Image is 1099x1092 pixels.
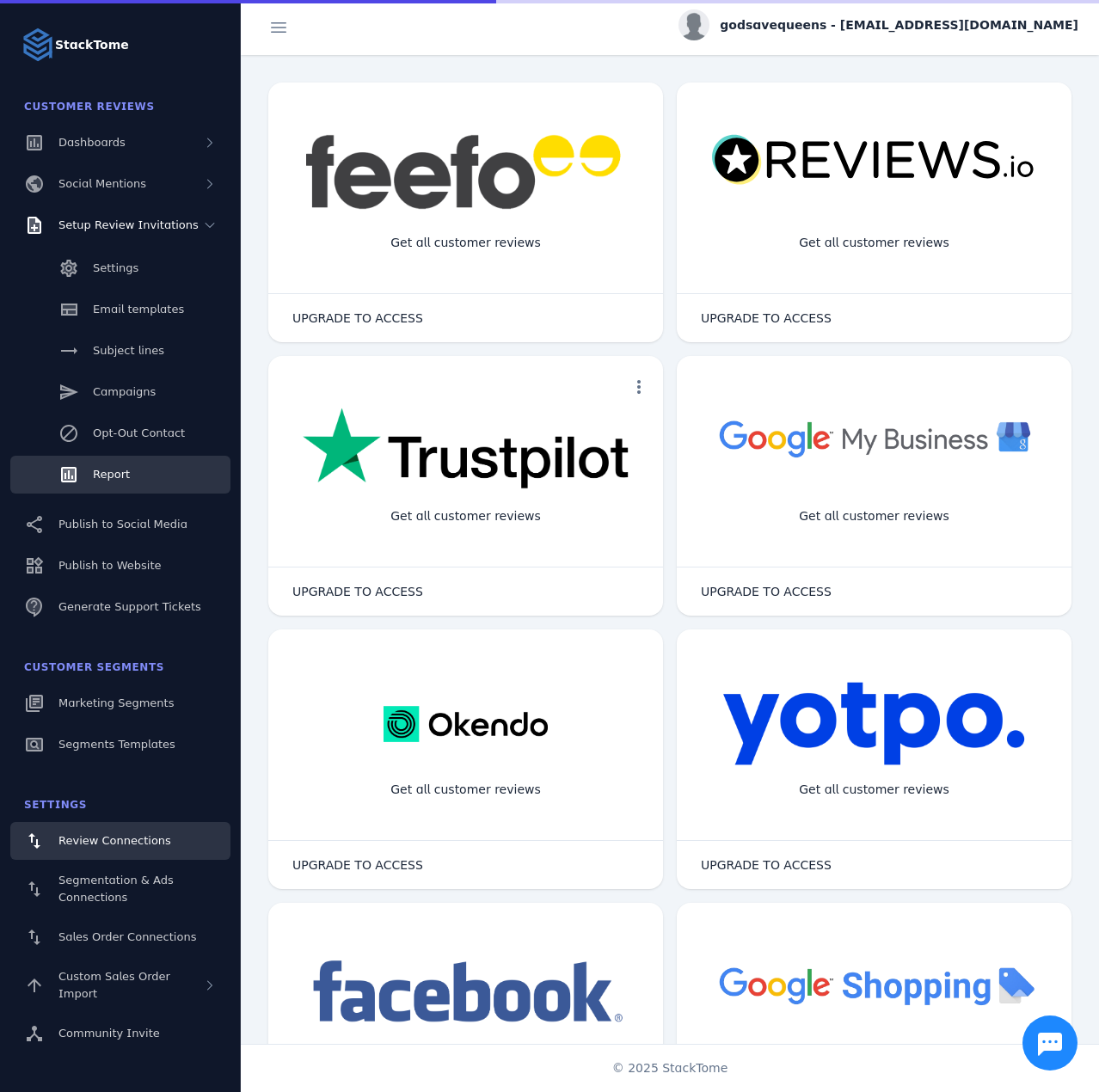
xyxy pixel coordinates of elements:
span: Review Connections [58,834,171,847]
span: Email templates [93,303,184,316]
span: Settings [24,799,87,811]
span: Social Mentions [58,177,146,190]
span: Setup Review Invitations [58,218,199,231]
a: Publish to Website [10,547,230,585]
a: Settings [10,249,230,287]
span: godsavequeens - [EMAIL_ADDRESS][DOMAIN_NAME] [720,16,1078,34]
a: Generate Support Tickets [10,588,230,626]
img: facebook.png [303,954,629,1031]
img: Logo image [21,28,55,62]
span: Marketing Segments [58,696,174,709]
img: profile.jpg [678,9,709,40]
button: UPGRADE TO ACCESS [684,574,849,609]
span: © 2025 StackTome [612,1059,728,1077]
span: Generate Support Tickets [58,600,201,613]
button: godsavequeens - [EMAIL_ADDRESS][DOMAIN_NAME] [678,9,1078,40]
div: Get all customer reviews [785,220,963,266]
a: Publish to Social Media [10,506,230,543]
button: UPGRADE TO ACCESS [275,574,440,609]
span: UPGRADE TO ACCESS [701,586,832,598]
div: Get all customer reviews [377,767,555,813]
a: Report [10,456,230,494]
button: UPGRADE TO ACCESS [275,848,440,882]
span: Subject lines [93,344,164,357]
div: Get all customer reviews [785,494,963,539]
a: Sales Order Connections [10,918,230,956]
a: Email templates [10,291,230,328]
span: UPGRADE TO ACCESS [701,312,832,324]
span: Segments Templates [58,738,175,751]
a: Segments Templates [10,726,230,764]
img: trustpilot.png [303,408,629,492]
a: Subject lines [10,332,230,370]
span: Dashboards [58,136,126,149]
button: UPGRADE TO ACCESS [684,301,849,335]
span: Publish to Social Media [58,518,187,531]
img: googleshopping.png [711,954,1037,1015]
img: feefo.png [303,134,629,210]
span: Opt-Out Contact [93,426,185,439]
span: Customer Segments [24,661,164,673]
span: Publish to Website [58,559,161,572]
span: UPGRADE TO ACCESS [701,859,832,871]
a: Review Connections [10,822,230,860]
strong: StackTome [55,36,129,54]
span: UPGRADE TO ACCESS [292,859,423,871]
span: Sales Order Connections [58,930,196,943]
span: Campaigns [93,385,156,398]
span: Custom Sales Order Import [58,970,170,1000]
a: Marketing Segments [10,684,230,722]
img: yotpo.png [722,681,1026,767]
div: Get all customer reviews [785,767,963,813]
img: okendo.webp [384,681,548,767]
span: Settings [93,261,138,274]
img: googlebusiness.png [711,408,1037,469]
span: UPGRADE TO ACCESS [292,586,423,598]
button: UPGRADE TO ACCESS [275,301,440,335]
a: Campaigns [10,373,230,411]
span: UPGRADE TO ACCESS [292,312,423,324]
button: UPGRADE TO ACCESS [684,848,849,882]
a: Segmentation & Ads Connections [10,863,230,915]
div: Import Products from Google [772,1040,975,1086]
a: Community Invite [10,1015,230,1052]
span: Report [93,468,130,481]
a: Opt-Out Contact [10,414,230,452]
div: Get all customer reviews [377,220,555,266]
span: Customer Reviews [24,101,155,113]
img: reviewsio.svg [711,134,1037,187]
span: Community Invite [58,1027,160,1040]
button: more [622,370,656,404]
span: Segmentation & Ads Connections [58,874,174,904]
div: Get all customer reviews [377,494,555,539]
